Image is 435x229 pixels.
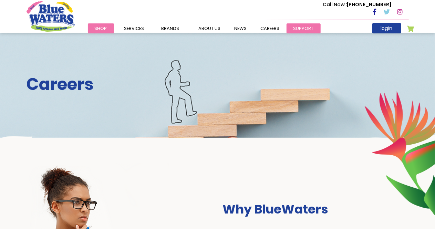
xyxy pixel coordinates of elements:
p: [PHONE_NUMBER] [323,1,392,8]
h2: Careers [27,74,409,94]
a: store logo [27,1,75,31]
span: Services [124,25,144,32]
img: career-intro-leaves.png [364,91,435,215]
a: support [287,23,321,33]
span: Call Now : [323,1,347,8]
a: about us [192,23,228,33]
a: careers [254,23,287,33]
a: login [372,23,401,33]
span: Brands [162,25,179,32]
h3: Why BlueWaters [223,202,409,217]
span: Shop [95,25,107,32]
a: News [228,23,254,33]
